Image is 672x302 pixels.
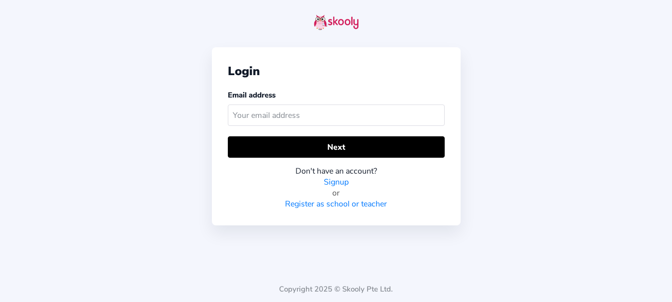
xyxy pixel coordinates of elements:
button: Next [228,136,445,158]
a: Register as school or teacher [285,199,387,209]
div: Don't have an account? [228,166,445,177]
input: Your email address [228,104,445,126]
label: Email address [228,90,276,100]
img: skooly-logo.png [314,14,359,30]
div: Login [228,63,445,79]
button: arrow back outline [212,18,223,29]
div: or [228,188,445,199]
a: Signup [324,177,349,188]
